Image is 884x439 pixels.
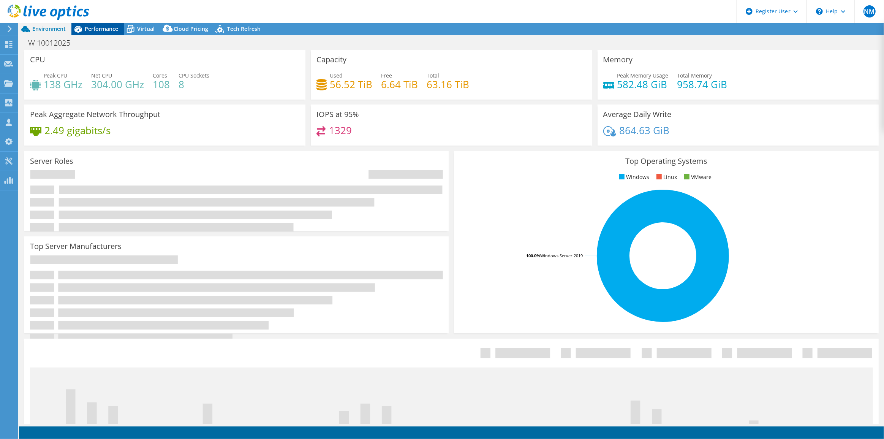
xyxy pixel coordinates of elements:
span: Free [381,72,392,79]
h4: 582.48 GiB [617,80,669,89]
span: Total Memory [677,72,712,79]
h4: 304.00 GHz [91,80,144,89]
tspan: 100.0% [526,253,540,258]
h4: 6.64 TiB [381,80,418,89]
span: CPU Sockets [179,72,209,79]
span: Net CPU [91,72,112,79]
h4: 63.16 TiB [427,80,469,89]
span: Used [330,72,343,79]
h4: 108 [153,80,170,89]
span: NM [863,5,876,17]
h4: 1329 [329,126,352,135]
h3: Top Server Manufacturers [30,242,122,250]
h4: 2.49 gigabits/s [44,126,111,135]
h4: 8 [179,80,209,89]
h3: CPU [30,55,45,64]
h3: Peak Aggregate Network Throughput [30,110,160,119]
h1: WI10012025 [25,39,82,47]
svg: \n [816,8,823,15]
span: Cloud Pricing [174,25,208,32]
h4: 864.63 GiB [619,126,669,135]
h4: 958.74 GiB [677,80,727,89]
tspan: Windows Server 2019 [540,253,583,258]
span: Performance [85,25,118,32]
span: Cores [153,72,167,79]
h3: IOPS at 95% [316,110,359,119]
h3: Memory [603,55,633,64]
h4: 56.52 TiB [330,80,372,89]
h4: 138 GHz [44,80,82,89]
li: Windows [617,173,650,181]
h3: Top Operating Systems [460,157,873,165]
h3: Average Daily Write [603,110,672,119]
h3: Server Roles [30,157,73,165]
span: Virtual [137,25,155,32]
li: Linux [655,173,677,181]
li: VMware [682,173,712,181]
span: Environment [32,25,66,32]
span: Tech Refresh [227,25,261,32]
span: Peak CPU [44,72,67,79]
h3: Capacity [316,55,346,64]
span: Peak Memory Usage [617,72,669,79]
span: Total [427,72,439,79]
